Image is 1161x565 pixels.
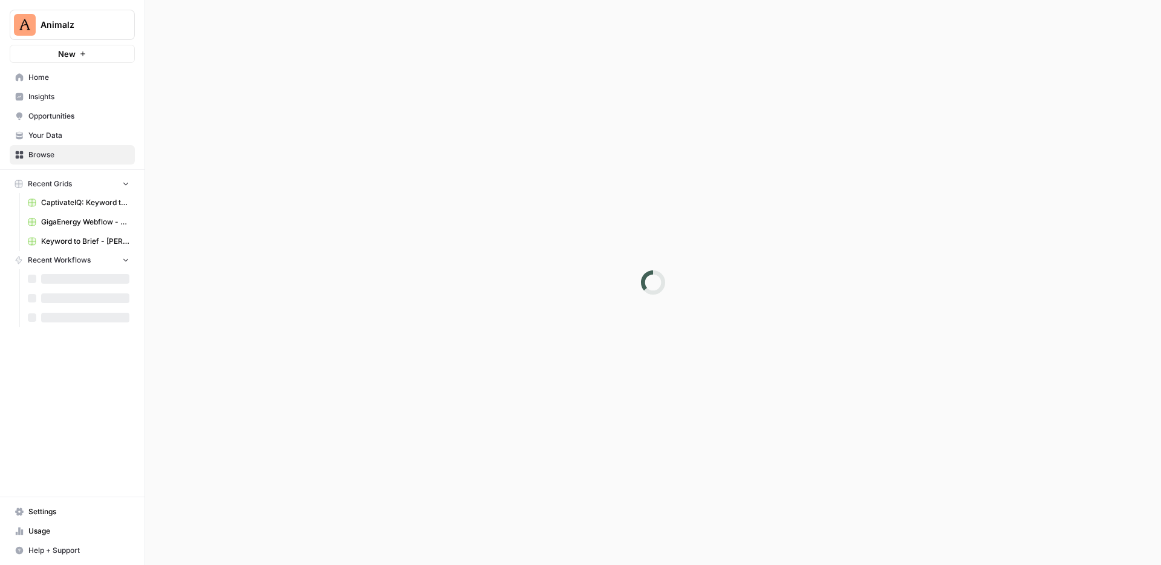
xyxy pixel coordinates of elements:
span: Home [28,72,129,83]
button: Help + Support [10,541,135,560]
a: Insights [10,87,135,106]
a: Usage [10,521,135,541]
span: Recent Workflows [28,255,91,266]
a: CaptivateIQ: Keyword to Article [22,193,135,212]
a: Your Data [10,126,135,145]
button: New [10,45,135,63]
a: Home [10,68,135,87]
span: Browse [28,149,129,160]
span: Help + Support [28,545,129,556]
a: Settings [10,502,135,521]
a: Browse [10,145,135,165]
span: Settings [28,506,129,517]
img: Animalz Logo [14,14,36,36]
span: Your Data [28,130,129,141]
a: Keyword to Brief - [PERSON_NAME] Code Grid [22,232,135,251]
span: CaptivateIQ: Keyword to Article [41,197,129,208]
button: Workspace: Animalz [10,10,135,40]
span: Recent Grids [28,178,72,189]
button: Recent Workflows [10,251,135,269]
span: Opportunities [28,111,129,122]
button: Recent Grids [10,175,135,193]
span: Keyword to Brief - [PERSON_NAME] Code Grid [41,236,129,247]
a: Opportunities [10,106,135,126]
span: Insights [28,91,129,102]
a: GigaEnergy Webflow - Shop Inventories [22,212,135,232]
span: GigaEnergy Webflow - Shop Inventories [41,217,129,227]
span: Animalz [41,19,114,31]
span: Usage [28,526,129,537]
span: New [58,48,76,60]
